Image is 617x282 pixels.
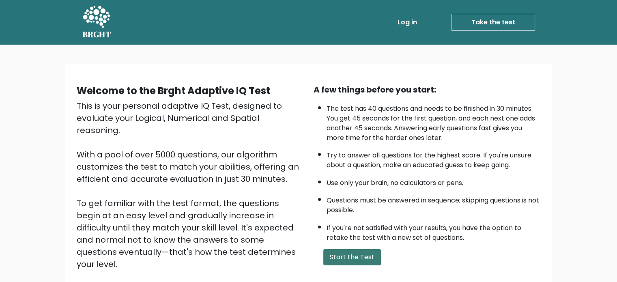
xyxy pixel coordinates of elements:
li: The test has 40 questions and needs to be finished in 30 minutes. You get 45 seconds for the firs... [327,100,541,143]
li: Try to answer all questions for the highest score. If you're unsure about a question, make an edu... [327,146,541,170]
li: If you're not satisfied with your results, you have the option to retake the test with a new set ... [327,219,541,243]
li: Use only your brain, no calculators or pens. [327,174,541,188]
a: BRGHT [82,3,112,41]
b: Welcome to the Brght Adaptive IQ Test [77,84,270,97]
a: Log in [394,14,420,30]
button: Start the Test [323,249,381,265]
a: Take the test [451,14,535,31]
h5: BRGHT [82,30,112,39]
li: Questions must be answered in sequence; skipping questions is not possible. [327,192,541,215]
div: A few things before you start: [314,84,541,96]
